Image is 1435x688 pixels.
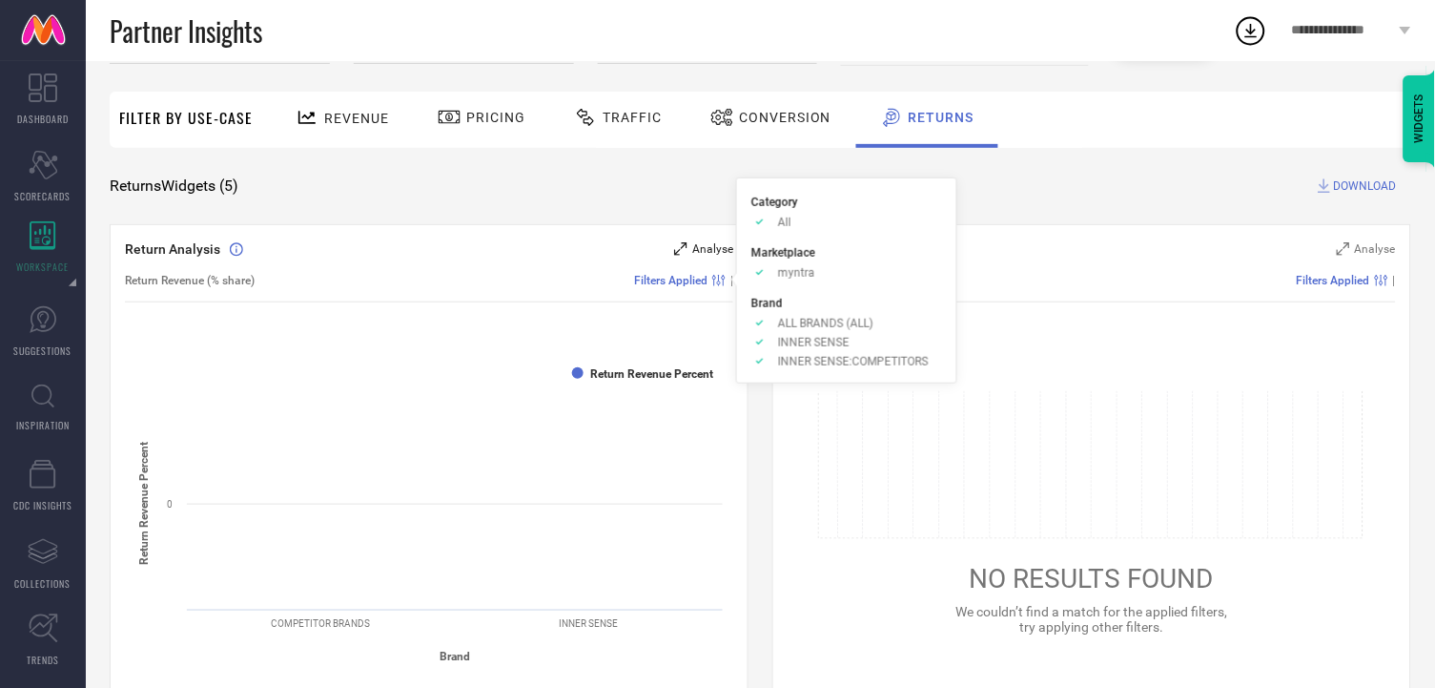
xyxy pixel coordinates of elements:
[956,604,1228,635] span: We couldn’t find a match for the applied filters, try applying other filters.
[272,618,371,629] text: COMPETITOR BRANDS
[110,177,238,196] span: Returns Widgets ( 5 )
[560,618,619,629] text: INNER SENSE
[17,260,70,274] span: WORKSPACE
[603,110,662,125] span: Traffic
[324,111,389,126] span: Revenue
[909,110,974,125] span: Returns
[125,274,255,287] span: Return Revenue (% share)
[778,317,873,330] span: ALL BRANDS (ALL)
[466,110,525,125] span: Pricing
[15,576,72,591] span: COLLECTIONS
[1393,274,1396,287] span: |
[778,355,929,368] span: INNER SENSE:COMPETITORS
[634,274,707,287] span: Filters Applied
[692,242,733,256] span: Analyse
[16,418,70,432] span: INSPIRATION
[125,241,220,257] span: Return Analysis
[778,336,850,349] span: INNER SENSE
[17,112,69,126] span: DASHBOARD
[674,242,687,256] svg: Zoom
[167,499,173,510] text: 0
[970,563,1214,594] span: NO RESULTS FOUND
[778,266,815,280] span: myntra
[1355,242,1396,256] span: Analyse
[739,110,831,125] span: Conversion
[751,246,815,260] span: Marketplace
[590,367,713,381] text: Return Revenue Percent
[27,653,59,667] span: TRENDS
[1297,274,1370,287] span: Filters Applied
[1234,13,1268,48] div: Open download list
[14,344,72,358] span: SUGGESTIONS
[440,650,470,663] tspan: Brand
[119,106,253,129] span: Filter By Use-Case
[778,216,791,229] span: All
[110,11,262,51] span: Partner Insights
[751,297,783,310] span: Brand
[1334,177,1397,196] span: DOWNLOAD
[137,442,151,565] tspan: Return Revenue Percent
[1337,242,1350,256] svg: Zoom
[751,196,798,209] span: Category
[13,498,72,512] span: CDC INSIGHTS
[15,189,72,203] span: SCORECARDS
